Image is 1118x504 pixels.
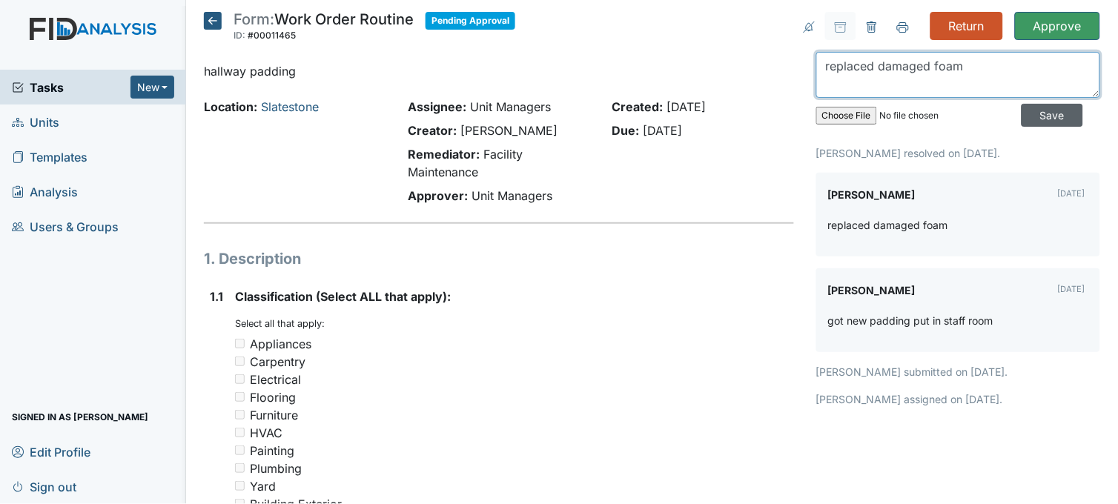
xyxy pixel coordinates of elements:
span: Classification (Select ALL that apply): [235,289,451,304]
div: Plumbing [250,460,302,477]
h1: 1. Description [204,248,794,270]
span: Signed in as [PERSON_NAME] [12,405,148,428]
div: Electrical [250,371,301,388]
strong: Due: [612,123,640,138]
div: Furniture [250,406,298,424]
strong: Remediator: [408,147,480,162]
input: Electrical [235,374,245,384]
small: [DATE] [1058,284,1085,294]
span: ID: [234,30,245,41]
strong: Location: [204,99,257,114]
span: Pending Approval [426,12,515,30]
input: Flooring [235,392,245,402]
span: Analysis [12,180,78,203]
small: Select all that apply: [235,318,325,329]
label: 1.1 [210,288,223,305]
input: Return [930,12,1003,40]
span: #00011465 [248,30,296,41]
small: [DATE] [1058,188,1085,199]
input: HVAC [235,428,245,437]
span: Templates [12,145,87,168]
span: Unit Managers [471,99,552,114]
button: New [130,76,175,99]
input: Furniture [235,410,245,420]
label: [PERSON_NAME] [828,185,916,205]
a: Slatestone [261,99,319,114]
span: Sign out [12,475,76,498]
input: Yard [235,481,245,491]
div: Appliances [250,335,311,353]
p: hallway padding [204,62,794,80]
span: Unit Managers [472,188,553,203]
span: [DATE] [644,123,683,138]
strong: Created: [612,99,664,114]
span: Users & Groups [12,215,119,238]
strong: Assignee: [408,99,467,114]
div: Yard [250,477,276,495]
input: Appliances [235,339,245,348]
p: replaced damaged foam [828,217,948,233]
div: HVAC [250,424,282,442]
div: Carpentry [250,353,305,371]
p: got new padding put in staff room [828,313,993,328]
strong: Creator: [408,123,457,138]
input: Save [1022,104,1083,127]
input: Painting [235,445,245,455]
div: Flooring [250,388,296,406]
p: [PERSON_NAME] submitted on [DATE]. [816,364,1100,379]
span: [PERSON_NAME] [461,123,558,138]
input: Approve [1015,12,1100,40]
a: Tasks [12,79,130,96]
div: Painting [250,442,294,460]
span: Edit Profile [12,440,90,463]
span: Units [12,110,59,133]
span: Form: [234,10,274,28]
p: [PERSON_NAME] resolved on [DATE]. [816,145,1100,161]
label: [PERSON_NAME] [828,280,916,301]
input: Carpentry [235,357,245,366]
div: Work Order Routine [234,12,414,44]
input: Plumbing [235,463,245,473]
p: [PERSON_NAME] assigned on [DATE]. [816,391,1100,407]
strong: Approver: [408,188,469,203]
span: [DATE] [667,99,707,114]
